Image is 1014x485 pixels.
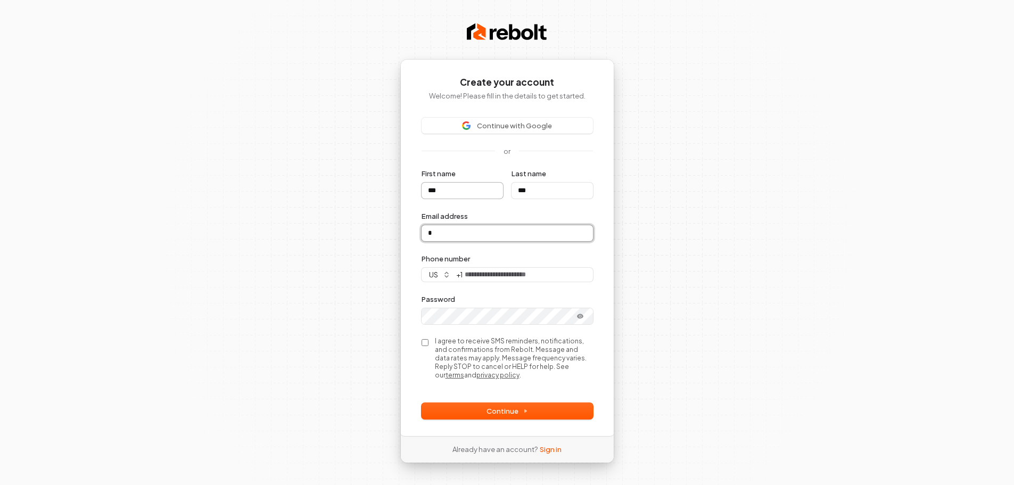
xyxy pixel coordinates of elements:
button: Sign in with GoogleContinue with Google [422,118,593,134]
a: Sign in [540,445,562,454]
label: First name [422,169,456,178]
a: terms [446,371,464,379]
label: Password [422,294,455,304]
label: Phone number [422,254,470,264]
button: us [422,268,455,282]
button: Continue [422,403,593,419]
label: I agree to receive SMS reminders, notifications, and confirmations from Rebolt. Message and data ... [435,337,593,380]
img: Sign in with Google [462,121,471,130]
label: Last name [512,169,546,178]
span: Continue [487,406,528,416]
span: Continue with Google [477,121,552,130]
img: Rebolt Logo [467,21,547,43]
a: privacy policy [476,371,520,379]
h1: Create your account [422,76,593,89]
label: Email address [422,211,468,221]
button: Show password [570,310,591,323]
p: or [504,146,510,156]
p: Welcome! Please fill in the details to get started. [422,91,593,101]
span: Already have an account? [452,445,538,454]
